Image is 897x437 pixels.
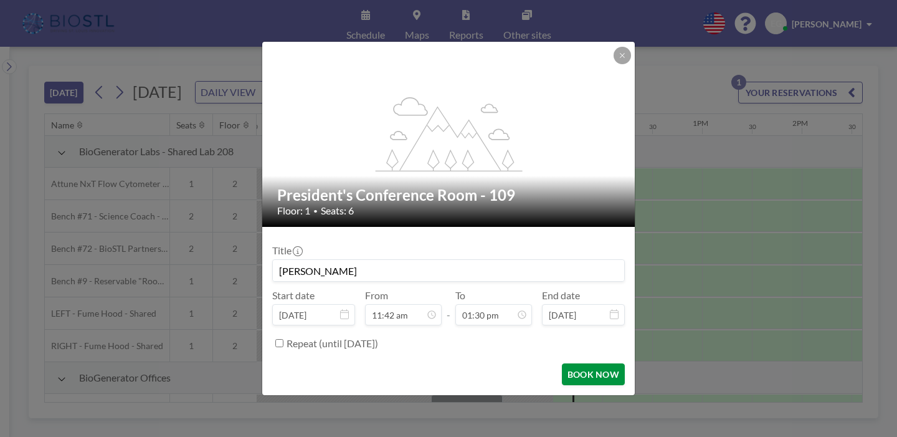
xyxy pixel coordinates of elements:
[277,186,621,204] h2: President's Conference Room - 109
[313,206,318,216] span: •
[455,289,465,302] label: To
[447,294,450,321] span: -
[277,204,310,217] span: Floor: 1
[542,289,580,302] label: End date
[376,96,523,171] g: flex-grow: 1.2;
[287,337,378,350] label: Repeat (until [DATE])
[321,204,354,217] span: Seats: 6
[272,289,315,302] label: Start date
[273,260,624,281] input: Eric's reservation
[562,363,625,385] button: BOOK NOW
[272,244,301,257] label: Title
[365,289,388,302] label: From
